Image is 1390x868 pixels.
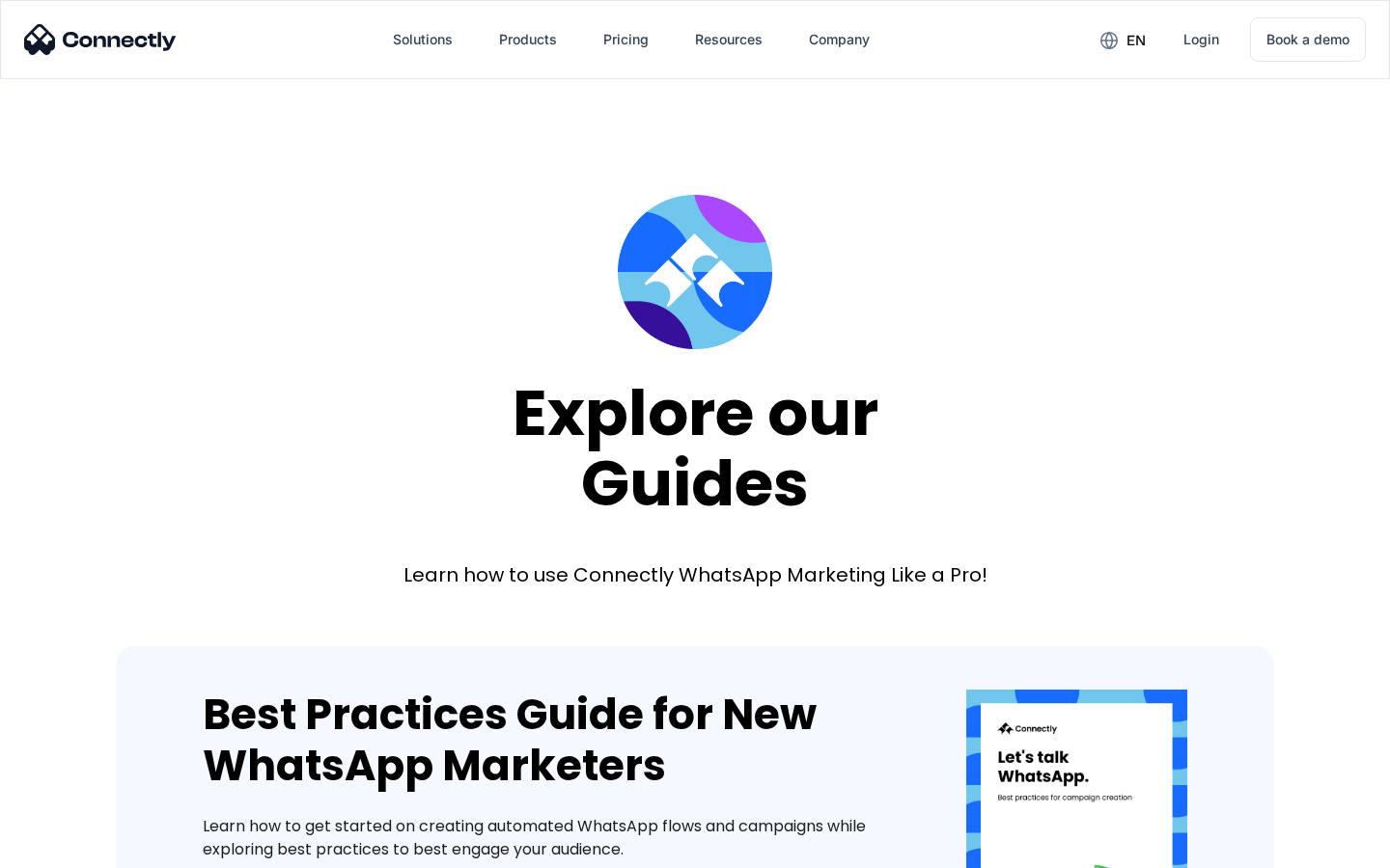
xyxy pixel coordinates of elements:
[19,834,116,861] aside: Language selected: English
[24,24,177,55] img: Connectly Logo
[499,26,557,53] div: Products
[203,690,908,792] div: Best Practices Guide for New WhatsApp Marketers
[39,834,116,861] ul: Language list
[393,26,453,53] div: Solutions
[588,16,664,63] a: Pricing
[403,561,987,588] div: Learn how to use Connectly WhatsApp Marketing Like a Pro!
[1183,26,1219,53] div: Login
[1250,17,1366,62] a: Book a demo
[603,26,649,53] div: Pricing
[695,26,763,53] div: Resources
[513,378,878,518] div: Explore our Guides
[1168,16,1235,63] a: Login
[1126,27,1146,54] div: en
[809,26,870,53] div: Company
[203,815,908,861] div: Learn how to get started on creating automated WhatsApp flows and campaigns while exploring best ...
